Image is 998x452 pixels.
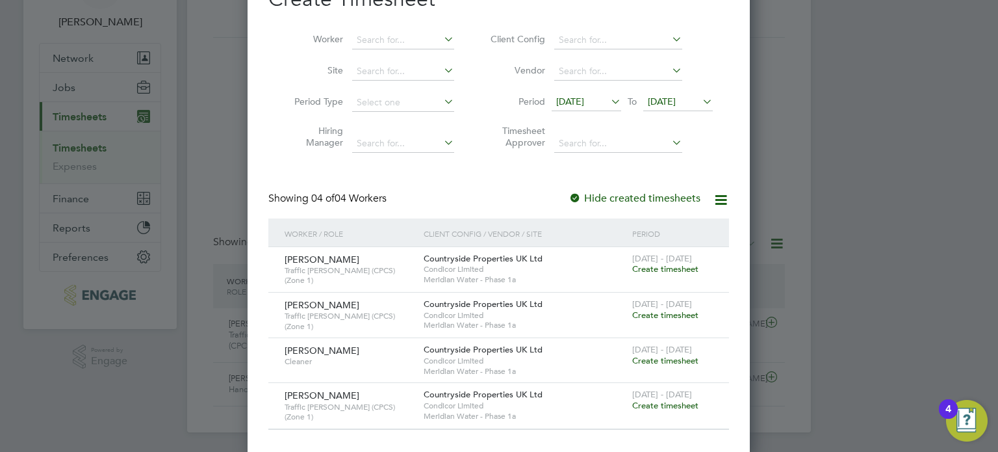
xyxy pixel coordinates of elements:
[554,62,682,81] input: Search for...
[424,344,543,355] span: Countryside Properties UK Ltd
[424,356,626,366] span: Condicor Limited
[632,253,692,264] span: [DATE] - [DATE]
[311,192,387,205] span: 04 Workers
[285,356,414,367] span: Cleaner
[285,345,359,356] span: [PERSON_NAME]
[285,390,359,401] span: [PERSON_NAME]
[569,192,700,205] label: Hide created timesheets
[424,299,543,310] span: Countryside Properties UK Ltd
[554,135,682,153] input: Search for...
[487,96,545,107] label: Period
[424,320,626,330] span: Meridian Water - Phase 1a
[554,31,682,49] input: Search for...
[285,33,343,45] label: Worker
[424,264,626,274] span: Condicor Limited
[632,299,692,310] span: [DATE] - [DATE]
[352,135,454,153] input: Search for...
[424,253,543,264] span: Countryside Properties UK Ltd
[285,64,343,76] label: Site
[632,344,692,355] span: [DATE] - [DATE]
[424,274,626,285] span: Meridian Water - Phase 1a
[281,219,420,248] div: Worker / Role
[487,33,545,45] label: Client Config
[556,96,584,107] span: [DATE]
[311,192,335,205] span: 04 of
[285,265,414,286] span: Traffic [PERSON_NAME] (CPCS) (Zone 1)
[420,219,629,248] div: Client Config / Vendor / Site
[285,402,414,422] span: Traffic [PERSON_NAME] (CPCS) (Zone 1)
[285,299,359,311] span: [PERSON_NAME]
[624,93,641,110] span: To
[424,310,626,321] span: Condicor Limited
[632,310,698,321] span: Create timesheet
[424,366,626,377] span: Meridian Water - Phase 1a
[424,411,626,421] span: Meridian Water - Phase 1a
[946,400,988,442] button: Open Resource Center, 4 new notifications
[424,389,543,400] span: Countryside Properties UK Ltd
[487,64,545,76] label: Vendor
[632,389,692,400] span: [DATE] - [DATE]
[268,192,389,206] div: Showing
[632,263,698,274] span: Create timesheet
[352,62,454,81] input: Search for...
[285,125,343,148] label: Hiring Manager
[648,96,676,107] span: [DATE]
[285,311,414,331] span: Traffic [PERSON_NAME] (CPCS) (Zone 1)
[487,125,545,148] label: Timesheet Approver
[424,401,626,411] span: Condicor Limited
[632,355,698,366] span: Create timesheet
[629,219,716,248] div: Period
[352,94,454,112] input: Select one
[352,31,454,49] input: Search for...
[285,254,359,265] span: [PERSON_NAME]
[632,400,698,411] span: Create timesheet
[945,409,951,426] div: 4
[285,96,343,107] label: Period Type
